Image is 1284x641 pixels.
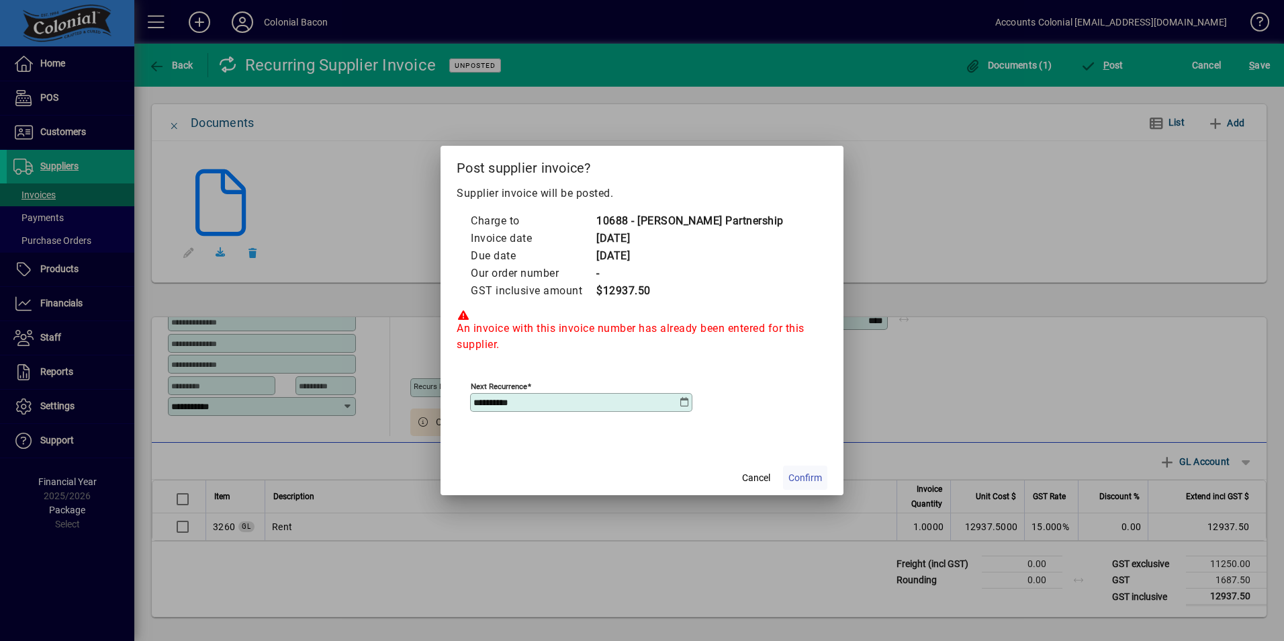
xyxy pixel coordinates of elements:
td: 10688 - [PERSON_NAME] Partnership [596,212,784,230]
td: Due date [470,247,596,265]
h2: Post supplier invoice? [441,146,843,185]
button: Cancel [735,466,778,490]
td: Invoice date [470,230,596,247]
mat-label: Next recurrence [471,382,527,391]
td: [DATE] [596,230,784,247]
td: $12937.50 [596,282,784,300]
span: Cancel [742,471,770,485]
div: An invoice with this invoice number has already been entered for this supplier. [457,310,827,353]
p: Supplier invoice will be posted. [457,185,827,202]
td: GST inclusive amount [470,282,596,300]
td: - [596,265,784,282]
span: Confirm [788,471,822,485]
td: [DATE] [596,247,784,265]
button: Confirm [783,466,827,490]
td: Charge to [470,212,596,230]
td: Our order number [470,265,596,282]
